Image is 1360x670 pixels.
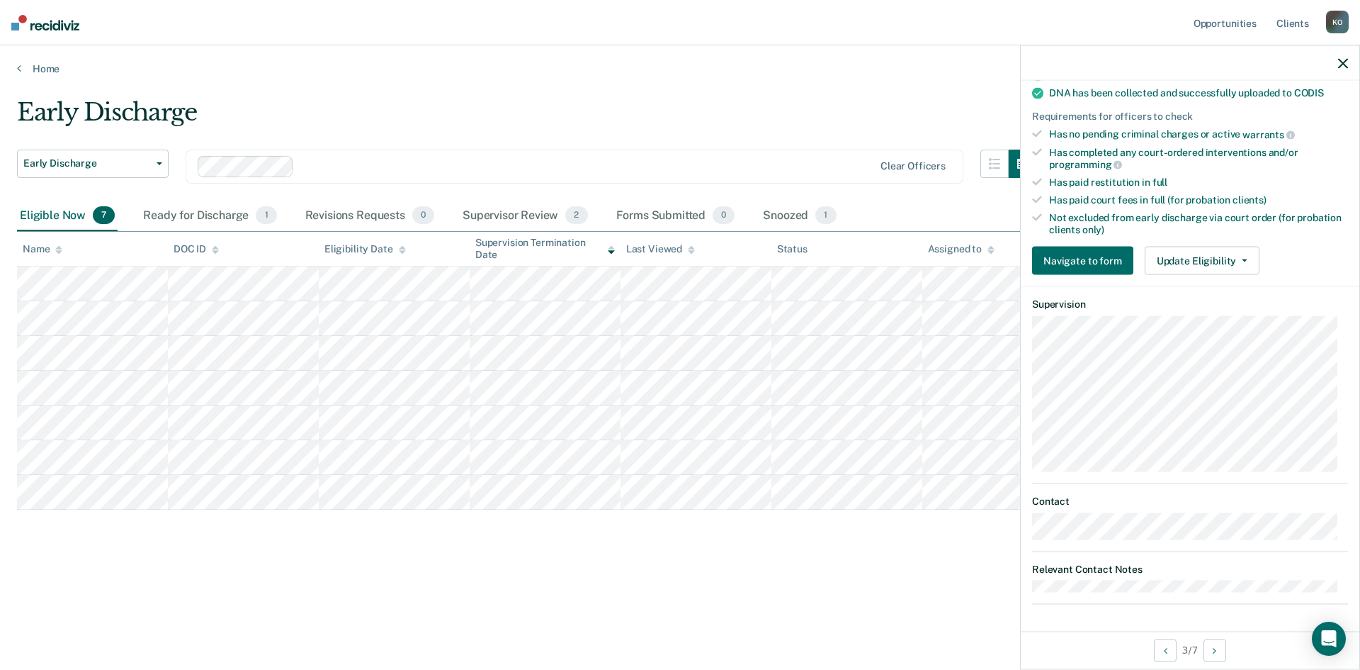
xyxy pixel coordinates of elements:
div: Supervisor Review [460,201,591,232]
span: 1 [815,206,836,225]
span: 0 [713,206,735,225]
span: warrants [1242,129,1295,140]
div: Revisions Requests [302,201,437,232]
a: Home [17,62,1343,75]
span: 1 [256,206,276,225]
span: 2 [565,206,587,225]
span: 7 [93,206,115,225]
img: Recidiviz [11,15,79,30]
div: Snoozed [760,201,839,232]
div: Early Discharge [17,98,1037,138]
div: Open Intercom Messenger [1312,622,1346,656]
span: only) [1082,223,1104,235]
span: CODIS [1294,87,1324,99]
a: Navigate to form [1032,247,1139,275]
dt: Contact [1032,496,1348,508]
button: Next Opportunity [1203,639,1226,661]
div: 3 / 7 [1021,631,1359,669]
div: Status [777,243,807,255]
div: K O [1326,11,1349,33]
div: Ready for Discharge [140,201,279,232]
div: Clear officers [880,160,946,172]
div: Last Viewed [626,243,695,255]
div: Has no pending criminal charges or active [1049,128,1348,141]
div: DNA has been collected and successfully uploaded to [1049,87,1348,99]
div: Has paid restitution in [1049,177,1348,189]
span: programming [1049,159,1122,170]
div: Forms Submitted [613,201,738,232]
button: Update Eligibility [1145,247,1259,275]
span: full [1152,177,1167,188]
div: Eligibility Date [324,243,406,255]
div: Name [23,243,62,255]
dt: Supervision [1032,298,1348,311]
div: DOC ID [174,243,219,255]
div: Requirements for officers to check [1032,111,1348,123]
dt: Relevant Contact Notes [1032,563,1348,575]
div: Supervision Termination Date [475,237,615,261]
span: 0 [412,206,434,225]
span: Early Discharge [23,157,151,169]
button: Previous Opportunity [1154,639,1177,661]
div: Not excluded from early discharge via court order (for probation clients [1049,211,1348,235]
button: Navigate to form [1032,247,1133,275]
div: Assigned to [928,243,994,255]
span: clients) [1232,194,1266,206]
div: Has paid court fees in full (for probation [1049,194,1348,206]
div: Eligible Now [17,201,118,232]
span: months [1275,69,1309,81]
div: Has completed any court-ordered interventions and/or [1049,146,1348,170]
